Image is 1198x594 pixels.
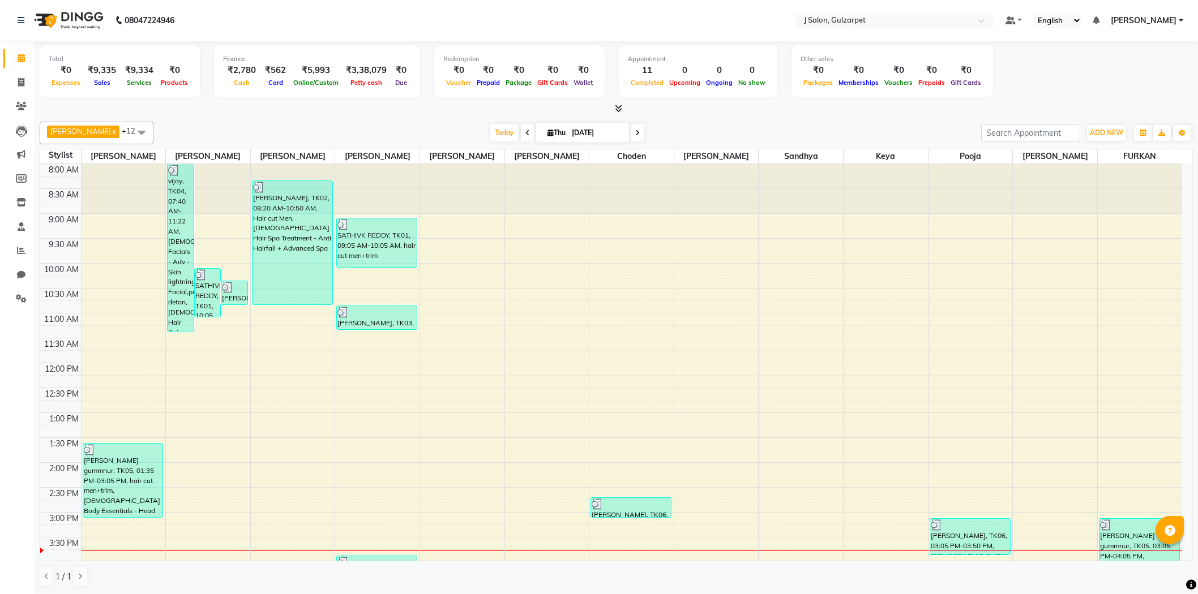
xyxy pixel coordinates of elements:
iframe: chat widget [1150,549,1187,583]
div: 10:30 AM [42,289,81,300]
div: ₹0 [474,64,503,77]
span: [PERSON_NAME] [251,149,335,163]
div: ₹0 [948,64,984,77]
div: ₹9,335 [83,64,121,77]
div: Redemption [443,54,596,64]
div: 10:00 AM [42,264,81,276]
div: ₹0 [443,64,474,77]
span: Gift Cards [534,79,571,87]
div: Appointment [628,54,768,64]
span: Voucher [443,79,474,87]
div: [PERSON_NAME] gummnur, TK05, 03:05 PM-04:05 PM, [PERSON_NAME],[DEMOGRAPHIC_DATA] Hair Colour - [P... [1099,519,1179,567]
div: 12:00 PM [42,363,81,375]
div: 0 [666,64,703,77]
div: 2:30 PM [47,488,81,500]
span: Memberships [836,79,882,87]
div: [PERSON_NAME], TK02, 08:20 AM-10:50 AM, Hair cut Men,[DEMOGRAPHIC_DATA] Hair Spa Treatment - Anti... [253,181,332,304]
div: ₹9,334 [121,64,158,77]
span: Card [266,79,286,87]
div: [PERSON_NAME], TK03, 10:50 AM-11:20 AM, Hair cut Men [337,306,417,329]
span: [PERSON_NAME] [420,149,504,163]
div: Finance [223,54,411,64]
div: 9:00 AM [46,214,81,226]
div: [PERSON_NAME], TK06, 03:50 PM-04:20 PM, Hair cut Men [337,556,417,579]
div: ₹3,38,079 [341,64,391,77]
input: Search Appointment [981,124,1080,141]
div: ₹0 [836,64,882,77]
div: 9:30 AM [46,239,81,251]
div: [PERSON_NAME], TK06, 02:40 PM-03:05 PM, [DEMOGRAPHIC_DATA] Threading - Eye Browes,[DEMOGRAPHIC_DA... [591,498,671,517]
div: ₹0 [503,64,534,77]
div: [PERSON_NAME], TK06, 03:05 PM-03:50 PM, [DEMOGRAPHIC_DATA] Haircuts - Straight cut [930,519,1010,554]
span: ADD NEW [1090,128,1123,137]
span: 1 / 1 [55,571,71,583]
span: [PERSON_NAME] [82,149,166,163]
span: Online/Custom [290,79,341,87]
div: SATHIVK REDDY, TK01, 09:05 AM-10:05 AM, hair cut men+trim [337,218,417,267]
div: Total [49,54,191,64]
span: Today [490,124,519,141]
span: Thu [545,128,568,137]
span: Gift Cards [948,79,984,87]
div: 1:30 PM [47,438,81,450]
span: Petty cash [348,79,385,87]
span: Ongoing [703,79,735,87]
div: ₹0 [534,64,571,77]
span: Prepaid [474,79,503,87]
div: [PERSON_NAME], TK03, 10:20 AM-10:50 AM, Hair cut Men [221,281,247,304]
span: Upcoming [666,79,703,87]
div: 2:00 PM [47,463,81,475]
div: 11:00 AM [42,313,81,325]
span: pooja [929,149,1013,163]
input: 2025-09-04 [568,124,625,141]
span: +12 [122,126,144,135]
div: Other sales [801,54,984,64]
div: ₹0 [882,64,915,77]
span: Cash [231,79,253,87]
b: 08047224946 [125,5,174,36]
span: Keya [844,149,928,163]
div: vijay, TK04, 07:40 AM-11:22 AM, [DEMOGRAPHIC_DATA] Facials - Adv - Skin lightning Facial,premium ... [168,164,194,331]
a: x [111,127,116,136]
div: 3:30 PM [47,537,81,549]
div: ₹2,780 [223,64,260,77]
div: 12:30 PM [42,388,81,400]
span: Wallet [571,79,596,87]
div: 1:00 PM [47,413,81,425]
span: Sales [91,79,113,87]
span: Completed [628,79,666,87]
span: [PERSON_NAME] [50,127,111,136]
div: 8:00 AM [46,164,81,176]
div: ₹562 [260,64,290,77]
span: [PERSON_NAME] [1111,15,1176,27]
span: Services [124,79,155,87]
span: Sandhya [759,149,843,163]
div: ₹0 [915,64,948,77]
img: logo [29,5,106,36]
div: ₹0 [391,64,411,77]
div: 3:00 PM [47,513,81,524]
button: ADD NEW [1087,125,1126,141]
span: [PERSON_NAME] [1013,149,1097,163]
span: [PERSON_NAME] [166,149,250,163]
span: FURKAN [1098,149,1182,163]
span: No show [735,79,768,87]
span: [PERSON_NAME] [674,149,759,163]
span: Package [503,79,534,87]
div: [PERSON_NAME] gummnur, TK05, 01:35 PM-03:05 PM, hair cut men+trim,[DEMOGRAPHIC_DATA] Body Essenti... [83,444,163,517]
span: Due [392,79,410,87]
div: Stylist [40,149,81,161]
span: Expenses [49,79,83,87]
div: 0 [703,64,735,77]
span: Packages [801,79,836,87]
div: ₹0 [49,64,83,77]
div: SATHIVK REDDY, TK01, 10:05 AM-11:05 AM, hair cut men+trim [195,269,221,317]
span: Choden [589,149,674,163]
span: Prepaids [915,79,948,87]
div: 11 [628,64,666,77]
span: [PERSON_NAME] [505,149,589,163]
div: ₹0 [801,64,836,77]
div: ₹0 [158,64,191,77]
span: Vouchers [882,79,915,87]
div: 0 [735,64,768,77]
